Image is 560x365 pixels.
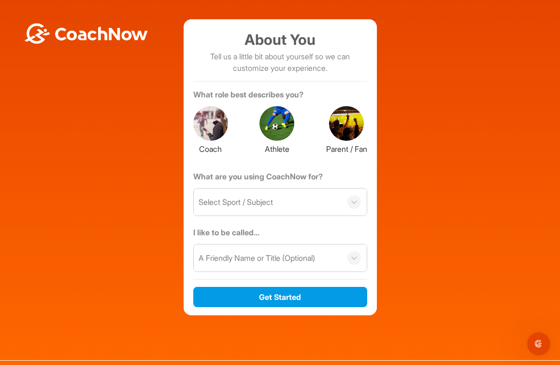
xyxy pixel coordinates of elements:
label: Athlete [259,141,294,155]
label: I like to be called... [193,227,367,242]
div: Select Sport / Subject [199,196,273,208]
p: Tell us a little bit about yourself so we can customize your experience. [193,51,367,74]
label: What are you using CoachNow for? [193,171,367,186]
button: Get Started [193,287,367,308]
div: A Friendly Name or Title (Optional) [199,252,315,264]
label: What role best describes you? [193,89,367,104]
label: Coach [193,141,228,155]
label: Parent / Fan [326,141,367,155]
img: BwLJSsUCoWCh5upNqxVrqldRgqLPVwmV24tXu5FoVAoFEpwwqQ3VIfuoInZCoVCoTD4vwADAC3ZFMkVEQFDAAAAAElFTkSuQmCC [23,23,149,44]
iframe: Intercom live chat [527,332,550,355]
h1: About You [193,29,367,51]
